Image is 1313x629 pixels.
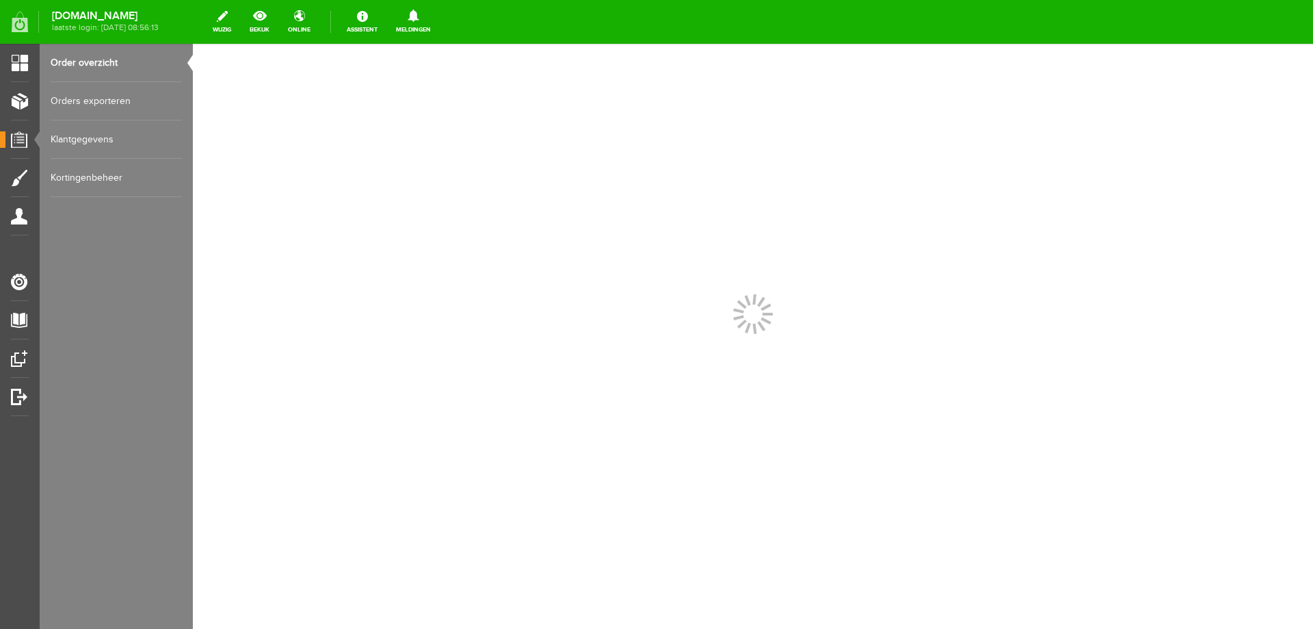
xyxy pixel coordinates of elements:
[280,7,319,37] a: online
[241,7,278,37] a: bekijk
[51,120,182,159] a: Klantgegevens
[51,82,182,120] a: Orders exporteren
[51,159,182,197] a: Kortingenbeheer
[52,24,159,31] span: laatste login: [DATE] 08:56:13
[51,44,182,82] a: Order overzicht
[204,7,239,37] a: wijzig
[52,12,159,20] strong: [DOMAIN_NAME]
[388,7,439,37] a: Meldingen
[339,7,386,37] a: Assistent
